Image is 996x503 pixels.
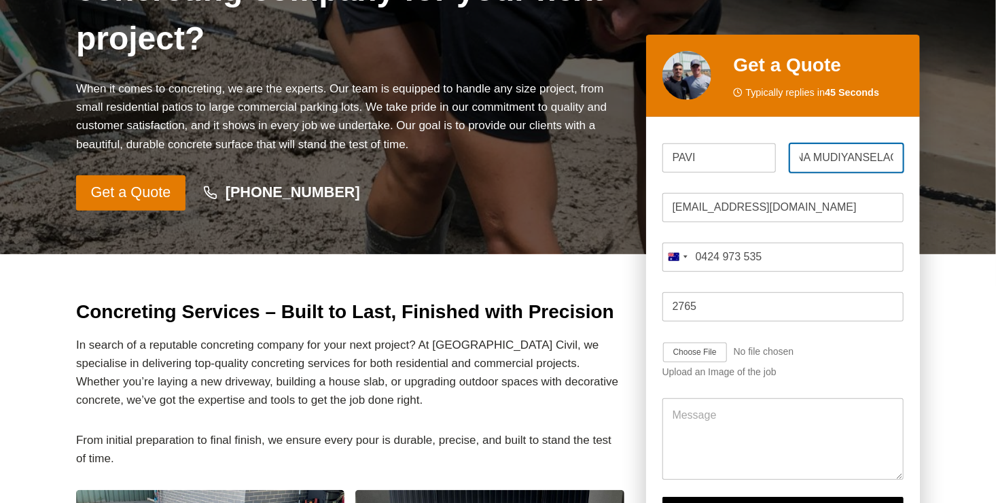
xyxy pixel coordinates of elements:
a: Get a Quote [76,175,185,211]
input: Email [662,192,904,222]
strong: [PHONE_NUMBER] [226,184,360,201]
h2: Get a Quote [733,50,904,79]
h2: Concreting Services – Built to Last, Finished with Precision [76,298,624,326]
span: Get a Quote [91,181,171,205]
div: Upload an Image of the job [662,366,904,378]
input: First Name [662,143,777,172]
p: When it comes to concreting, we are the experts. Our team is equipped to handle any size project,... [76,80,624,154]
a: [PHONE_NUMBER] [191,177,373,209]
input: Post Code: E.g 2000 [662,292,904,321]
p: In search of a reputable concreting company for your next project? At [GEOGRAPHIC_DATA] Civil, we... [76,336,624,410]
input: Mobile [662,242,904,271]
span: Typically replies in [745,84,879,100]
strong: 45 Seconds [825,86,879,97]
input: Last Name [789,143,904,172]
p: From initial preparation to final finish, we ensure every pour is durable, precise, and built to ... [76,431,624,468]
button: Selected country [662,242,692,271]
